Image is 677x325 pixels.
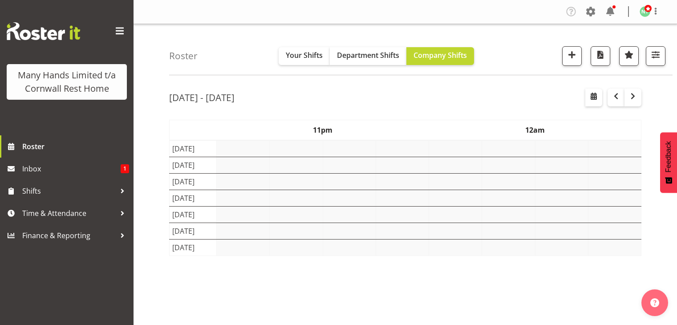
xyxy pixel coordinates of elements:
[22,162,121,175] span: Inbox
[660,132,677,193] button: Feedback - Show survey
[619,46,639,66] button: Highlight an important date within the roster.
[16,69,118,95] div: Many Hands Limited t/a Cornwall Rest Home
[169,51,198,61] h4: Roster
[170,239,217,256] td: [DATE]
[22,184,116,198] span: Shifts
[121,164,129,173] span: 1
[170,223,217,239] td: [DATE]
[170,206,217,223] td: [DATE]
[646,46,665,66] button: Filter Shifts
[591,46,610,66] button: Download a PDF of the roster according to the set date range.
[585,89,602,106] button: Select a specific date within the roster.
[665,141,673,172] span: Feedback
[170,140,217,157] td: [DATE]
[640,6,650,17] img: nicola-thompson1511.jpg
[279,47,330,65] button: Your Shifts
[169,92,235,103] h2: [DATE] - [DATE]
[286,50,323,60] span: Your Shifts
[170,173,217,190] td: [DATE]
[22,207,116,220] span: Time & Attendance
[170,157,217,173] td: [DATE]
[413,50,467,60] span: Company Shifts
[22,140,129,153] span: Roster
[22,229,116,242] span: Finance & Reporting
[406,47,474,65] button: Company Shifts
[217,120,429,140] th: 11pm
[170,190,217,206] td: [DATE]
[650,298,659,307] img: help-xxl-2.png
[562,46,582,66] button: Add a new shift
[429,120,641,140] th: 12am
[337,50,399,60] span: Department Shifts
[7,22,80,40] img: Rosterit website logo
[330,47,406,65] button: Department Shifts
